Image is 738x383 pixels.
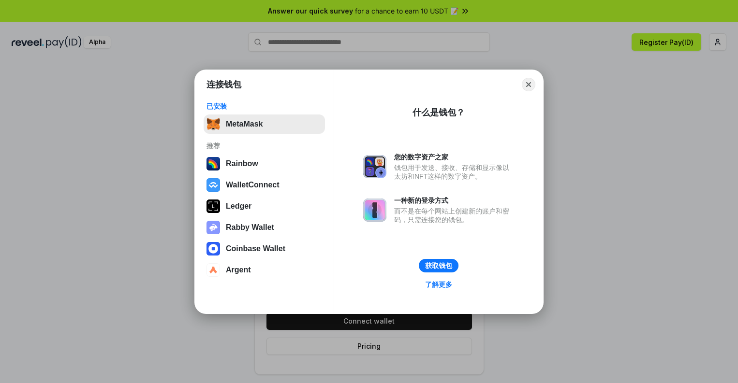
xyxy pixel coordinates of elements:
button: Rainbow [204,154,325,173]
img: svg+xml,%3Csvg%20fill%3D%22none%22%20height%3D%2233%22%20viewBox%3D%220%200%2035%2033%22%20width%... [207,117,220,131]
img: svg+xml,%3Csvg%20width%3D%2228%22%20height%3D%2228%22%20viewBox%3D%220%200%2028%2028%22%20fill%3D... [207,242,220,255]
h1: 连接钱包 [207,79,241,90]
div: 已安装 [207,102,322,111]
div: 推荐 [207,142,322,150]
div: 而不是在每个网站上创建新的账户和密码，只需连接您的钱包。 [394,207,514,224]
div: 钱包用于发送、接收、存储和显示像以太坊和NFT这样的数字资产。 [394,163,514,181]
div: Coinbase Wallet [226,244,285,253]
button: Rabby Wallet [204,218,325,237]
img: svg+xml,%3Csvg%20width%3D%22120%22%20height%3D%22120%22%20viewBox%3D%220%200%20120%20120%22%20fil... [207,157,220,170]
img: svg+xml,%3Csvg%20xmlns%3D%22http%3A%2F%2Fwww.w3.org%2F2000%2Fsvg%22%20width%3D%2228%22%20height%3... [207,199,220,213]
div: Rainbow [226,159,258,168]
div: 什么是钱包？ [413,107,465,118]
img: svg+xml,%3Csvg%20xmlns%3D%22http%3A%2F%2Fwww.w3.org%2F2000%2Fsvg%22%20fill%3D%22none%22%20viewBox... [363,155,386,178]
div: Argent [226,266,251,274]
button: Close [522,78,535,91]
img: svg+xml,%3Csvg%20width%3D%2228%22%20height%3D%2228%22%20viewBox%3D%220%200%2028%2028%22%20fill%3D... [207,178,220,192]
a: 了解更多 [419,278,458,291]
button: Argent [204,260,325,280]
img: svg+xml,%3Csvg%20xmlns%3D%22http%3A%2F%2Fwww.w3.org%2F2000%2Fsvg%22%20fill%3D%22none%22%20viewBox... [207,221,220,234]
div: 您的数字资产之家 [394,153,514,161]
img: svg+xml,%3Csvg%20xmlns%3D%22http%3A%2F%2Fwww.w3.org%2F2000%2Fsvg%22%20fill%3D%22none%22%20viewBox... [363,199,386,222]
button: MetaMask [204,114,325,134]
button: WalletConnect [204,175,325,195]
button: Ledger [204,197,325,216]
div: Ledger [226,202,251,211]
button: Coinbase Wallet [204,239,325,258]
div: Rabby Wallet [226,223,274,232]
div: MetaMask [226,120,263,128]
img: svg+xml,%3Csvg%20width%3D%2228%22%20height%3D%2228%22%20viewBox%3D%220%200%2028%2028%22%20fill%3D... [207,263,220,277]
div: 获取钱包 [425,261,452,270]
div: WalletConnect [226,181,280,189]
div: 了解更多 [425,280,452,289]
button: 获取钱包 [419,259,458,272]
div: 一种新的登录方式 [394,196,514,205]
